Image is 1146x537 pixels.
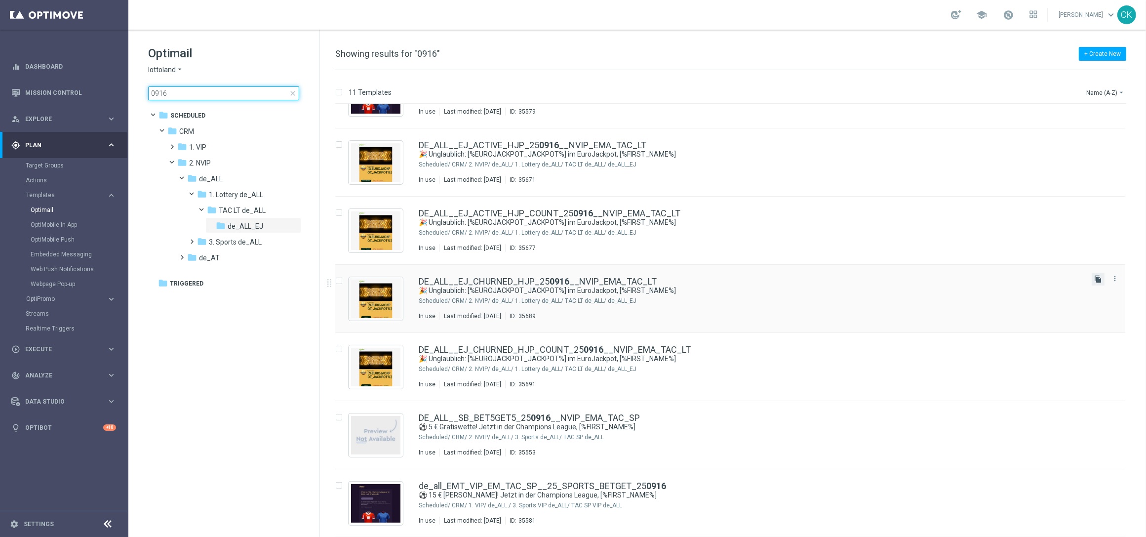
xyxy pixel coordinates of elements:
[505,176,536,184] div: ID:
[1110,273,1120,285] button: more_vert
[216,221,226,231] i: folder
[199,174,223,183] span: de_ALL
[26,321,127,336] div: Realtime Triggers
[31,265,103,273] a: Web Push Notifications
[419,297,450,305] div: Scheduled/
[107,140,116,150] i: keyboard_arrow_right
[31,217,127,232] div: OptiMobile In-App
[107,294,116,304] i: keyboard_arrow_right
[351,280,400,318] img: 35689.jpeg
[419,354,1084,364] div: 🎉 Unglaublich: [%EUROJACKPOT_JACKPOT%] im EuroJackpot, [%FIRST_NAME%]
[31,206,103,214] a: Optimail
[419,517,435,525] div: In use
[167,126,177,136] i: folder
[10,520,19,529] i: settings
[189,143,206,152] span: 1. VIP
[31,221,103,229] a: OptiMobile In-App
[351,348,400,386] img: 35691.jpeg
[107,344,116,354] i: keyboard_arrow_right
[419,422,1061,432] a: ⚽ 5 € Gratiswette! Jetzt in der Champions League, [%FIRST_NAME%]
[419,141,646,150] a: DE_ALL__EJ_ACTIVE_HJP_250916__NVIP_EMA_TAC_LT
[419,161,450,168] div: Scheduled/
[325,401,1144,469] div: Press SPACE to select this row.
[11,371,20,380] i: track_changes
[1094,275,1102,283] i: file_copy
[207,205,217,215] i: folder
[419,482,666,491] a: de_all_EMT_VIP_EM_TAC_SP__25_SPORTS_BETGET_250916
[25,53,116,80] a: Dashboard
[11,423,20,432] i: lightbulb
[505,312,536,320] div: ID:
[26,158,127,173] div: Target Groups
[419,422,1084,432] div: ⚽ 5 € Gratiswette! Jetzt in der Champions League, [%FIRST_NAME%]
[26,295,117,303] button: OptiPromo keyboard_arrow_right
[419,229,450,237] div: Scheduled/
[176,65,184,75] i: arrow_drop_down
[148,45,299,61] h1: Optimail
[26,310,103,318] a: Streams
[26,191,117,199] button: Templates keyboard_arrow_right
[419,365,450,373] div: Scheduled/
[349,88,392,97] p: 11 Templates
[335,48,440,59] span: Showing results for "0916"
[11,414,116,441] div: Optibot
[419,354,1061,364] a: 🎉 Unglaublich: [%EUROJACKPOT_JACKPOT%] im EuroJackpot, [%FIRST_NAME%]
[419,491,1061,500] a: ⚽ 15 € [PERSON_NAME]! Jetzt in der Champions League, [%FIRST_NAME%]
[440,449,505,456] div: Last modified: [DATE]
[550,276,569,287] b: 0916
[573,208,593,218] b: 0916
[25,414,103,441] a: Optibot
[419,150,1084,159] div: 🎉 Unglaublich: [%EUROJACKPOT_JACKPOT%] im EuroJackpot, [%FIRST_NAME%]
[1111,275,1119,283] i: more_vert
[25,142,107,148] span: Plan
[440,244,505,252] div: Last modified: [DATE]
[419,244,435,252] div: In use
[539,140,559,150] b: 0916
[26,188,127,291] div: Templates
[11,53,116,80] div: Dashboard
[351,416,400,454] img: noPreview.jpg
[11,424,117,432] button: lightbulb Optibot +10
[646,481,666,491] b: 0916
[177,158,187,167] i: folder
[11,115,20,124] i: person_search
[419,501,450,509] div: Scheduled/
[25,80,116,106] a: Mission Control
[440,380,505,388] div: Last modified: [DATE]
[518,108,536,116] div: 35579
[1079,47,1126,61] button: + Create New
[419,176,435,184] div: In use
[26,173,127,188] div: Actions
[518,380,536,388] div: 35691
[179,127,194,136] span: CRM
[325,128,1144,197] div: Press SPACE to select this row.
[419,380,435,388] div: In use
[440,312,505,320] div: Last modified: [DATE]
[505,517,536,525] div: ID:
[11,371,107,380] div: Analyze
[452,161,1084,168] div: Scheduled/CRM/2. NVIP/de_ALL/1. Lottery de_ALL/TAC LT de_ALL/de_ALL_EJ
[177,142,187,152] i: folder
[419,218,1084,227] div: 🎉 Unglaublich: [%EUROJACKPOT_JACKPOT%] im EuroJackpot, [%FIRST_NAME%]
[187,173,197,183] i: folder
[31,280,103,288] a: Webpage Pop-up
[11,345,117,353] div: play_circle_outline Execute keyboard_arrow_right
[419,491,1084,500] div: ⚽ 15 € Gratiswette! Jetzt in der Champions League, [%FIRST_NAME%]
[419,108,435,116] div: In use
[419,312,435,320] div: In use
[11,141,117,149] div: gps_fixed Plan keyboard_arrow_right
[107,191,116,200] i: keyboard_arrow_right
[107,114,116,124] i: keyboard_arrow_right
[26,296,107,302] div: OptiPromo
[976,9,987,20] span: school
[148,65,176,75] span: lottoland
[419,209,680,218] a: DE_ALL__EJ_ACTIVE_HJP_COUNT_250916__NVIP_EMA_TAC_LT
[11,80,116,106] div: Mission Control
[209,238,262,247] span: 3. Sports de_ALL
[505,380,536,388] div: ID:
[26,176,103,184] a: Actions
[187,252,197,262] i: folder
[440,176,505,184] div: Last modified: [DATE]
[505,244,536,252] div: ID:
